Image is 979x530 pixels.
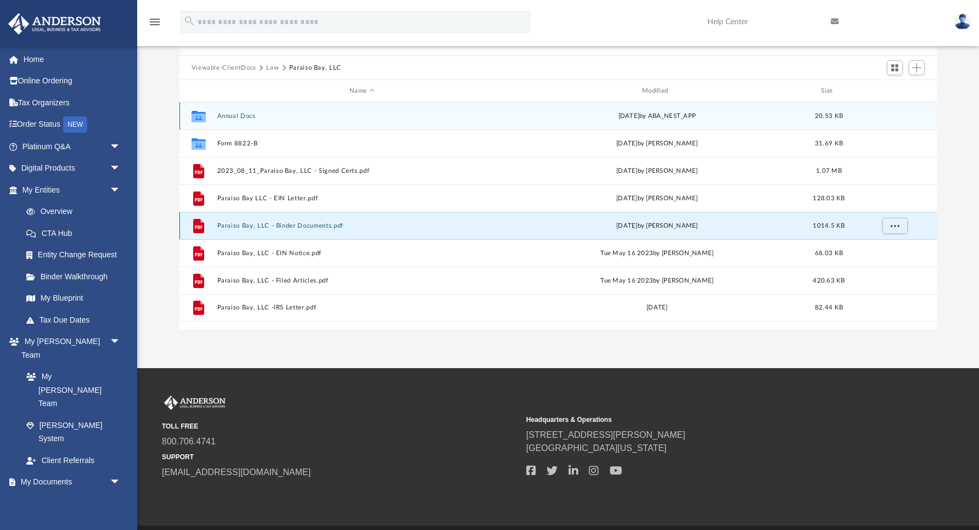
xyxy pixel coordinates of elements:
span: arrow_drop_down [110,471,132,494]
img: Anderson Advisors Platinum Portal [162,396,228,410]
span: 1014.5 KB [813,223,845,229]
div: NEW [63,116,87,133]
a: [PERSON_NAME] System [15,414,132,449]
a: Order StatusNEW [8,114,137,136]
button: 2023_08_11_Paraiso Bay, LLC - Signed Certs.pdf [217,167,507,174]
span: arrow_drop_down [110,136,132,158]
div: [DATE] by [PERSON_NAME] [512,194,802,204]
div: id [856,86,932,96]
span: 31.69 KB [815,140,843,146]
a: Online Ordering [8,70,137,92]
a: CTA Hub [15,222,137,244]
button: More options [882,218,907,234]
a: My [PERSON_NAME] Teamarrow_drop_down [8,331,132,366]
a: Tax Due Dates [15,309,137,331]
div: Tue May 16 2023 by [PERSON_NAME] [512,249,802,258]
a: Binder Walkthrough [15,266,137,287]
a: Overview [15,201,137,223]
span: 68.03 KB [815,250,843,256]
div: [DATE] [512,303,802,313]
a: 800.706.4741 [162,437,216,446]
a: [STREET_ADDRESS][PERSON_NAME] [526,430,685,439]
button: Paraiso Bay, LLC - EIN Notice.pdf [217,250,507,257]
span: 20.53 KB [815,113,843,119]
div: [DATE] by [PERSON_NAME] [512,221,802,231]
a: Entity Change Request [15,244,137,266]
i: menu [148,15,161,29]
button: Annual Docs [217,112,507,120]
a: Client Referrals [15,449,132,471]
div: [DATE] by ABA_NEST_APP [512,111,802,121]
div: Tue May 16 2023 by [PERSON_NAME] [512,276,802,286]
a: [EMAIL_ADDRESS][DOMAIN_NAME] [162,467,311,477]
span: arrow_drop_down [110,157,132,180]
button: Viewable-ClientDocs [192,63,256,73]
div: Size [807,86,851,96]
button: Law [266,63,279,73]
a: Platinum Q&Aarrow_drop_down [8,136,137,157]
div: Modified [511,86,802,96]
span: 420.63 KB [813,278,845,284]
button: Switch to Grid View [887,60,903,76]
i: search [183,15,195,27]
a: My Blueprint [15,287,132,309]
a: My Entitiesarrow_drop_down [8,179,137,201]
div: Name [216,86,507,96]
span: arrow_drop_down [110,331,132,353]
a: Tax Organizers [8,92,137,114]
button: Paraiso Bay LLC - EIN Letter.pdf [217,195,507,202]
a: My [PERSON_NAME] Team [15,366,126,415]
small: TOLL FREE [162,421,519,431]
button: Form 8822-B [217,140,507,147]
small: SUPPORT [162,452,519,462]
img: Anderson Advisors Platinum Portal [5,13,104,35]
button: Paraiso Bay, LLC - Filed Articles.pdf [217,277,507,284]
span: 82.44 KB [815,305,843,311]
a: [GEOGRAPHIC_DATA][US_STATE] [526,443,667,453]
a: Box [15,493,126,515]
div: [DATE] by [PERSON_NAME] [512,166,802,176]
img: User Pic [954,14,971,30]
div: [DATE] by [PERSON_NAME] [512,139,802,149]
a: Home [8,48,137,70]
a: My Documentsarrow_drop_down [8,471,132,493]
button: Add [909,60,925,76]
button: Paraiso Bay, LLC - Binder Documents.pdf [217,222,507,229]
button: Paraiso Bay, LLC [289,63,341,73]
span: arrow_drop_down [110,179,132,201]
small: Headquarters & Operations [526,415,883,425]
a: Digital Productsarrow_drop_down [8,157,137,179]
a: menu [148,21,161,29]
div: grid [179,102,937,330]
div: id [184,86,211,96]
span: 1.07 MB [816,168,842,174]
span: 128.03 KB [813,195,845,201]
button: Paraiso Bay, LLC -IRS Letter.pdf [217,304,507,311]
